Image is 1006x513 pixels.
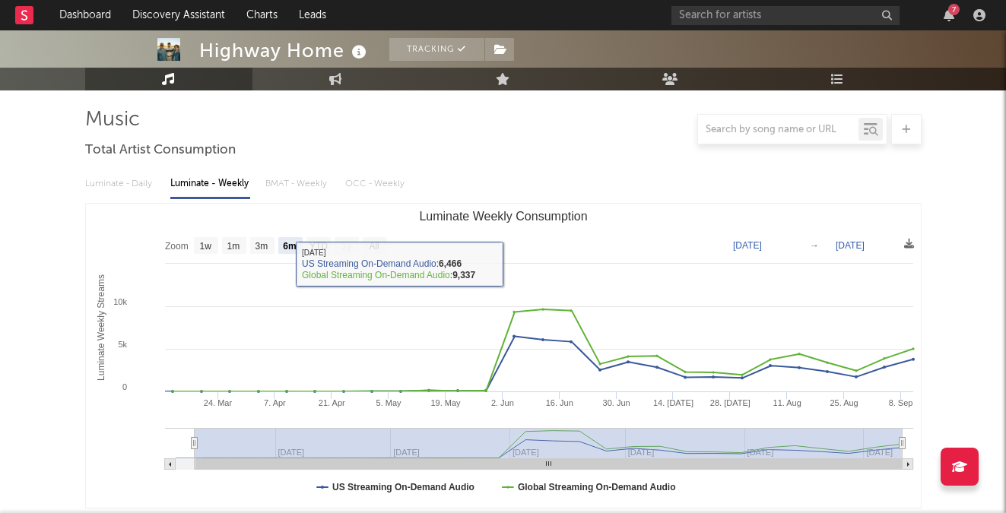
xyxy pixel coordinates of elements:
[113,297,127,306] text: 10k
[490,398,513,407] text: 2. Jun
[888,398,912,407] text: 8. Sep
[165,241,189,252] text: Zoom
[810,240,819,251] text: →
[602,398,630,407] text: 30. Jun
[203,398,232,407] text: 24. Mar
[430,398,461,407] text: 19. May
[255,241,268,252] text: 3m
[389,38,484,61] button: Tracking
[283,241,296,252] text: 6m
[944,9,954,21] button: 7
[369,241,379,252] text: All
[948,4,960,15] div: 7
[419,210,587,223] text: Luminate Weekly Consumption
[86,204,921,508] svg: Luminate Weekly Consumption
[709,398,750,407] text: 28. [DATE]
[517,482,675,492] text: Global Streaming On-Demand Audio
[85,111,140,129] span: Music
[199,241,211,252] text: 1w
[773,398,801,407] text: 11. Aug
[836,240,865,251] text: [DATE]
[264,398,286,407] text: 7. Apr
[652,398,693,407] text: 14. [DATE]
[318,398,344,407] text: 21. Apr
[341,241,351,252] text: 1y
[85,141,236,160] span: Total Artist Consumption
[545,398,573,407] text: 16. Jun
[170,171,250,197] div: Luminate - Weekly
[95,274,106,381] text: Luminate Weekly Streams
[671,6,900,25] input: Search for artists
[733,240,762,251] text: [DATE]
[118,340,127,349] text: 5k
[830,398,858,407] text: 25. Aug
[122,382,126,391] text: 0
[227,241,240,252] text: 1m
[332,482,474,492] text: US Streaming On-Demand Audio
[199,38,370,63] div: Highway Home
[698,124,858,136] input: Search by song name or URL
[309,241,327,252] text: YTD
[376,398,401,407] text: 5. May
